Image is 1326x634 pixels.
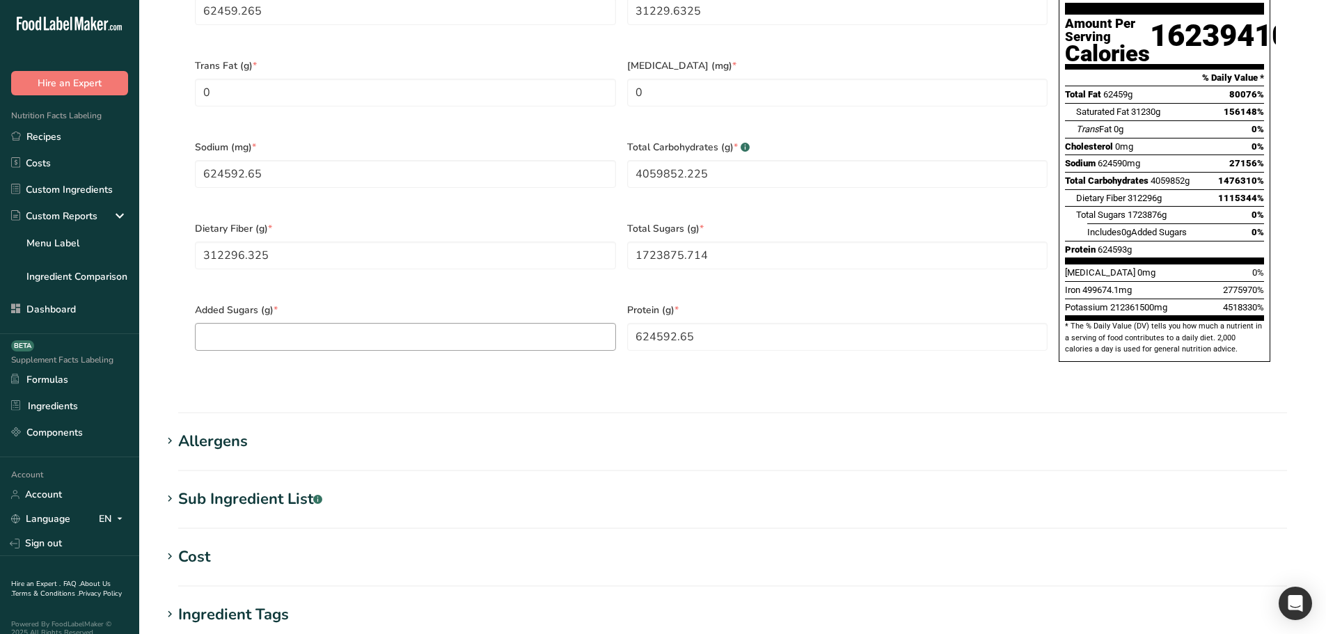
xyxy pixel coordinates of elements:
section: * The % Daily Value (DV) tells you how much a nutrient in a serving of food contributes to a dail... [1065,321,1264,355]
span: Total Fat [1065,89,1101,100]
span: 0% [1252,141,1264,152]
a: Privacy Policy [79,589,122,599]
span: Protein [1065,244,1096,255]
span: Added Sugars (g) [195,303,616,317]
span: 0g [1114,124,1123,134]
span: Total Sugars [1076,209,1126,220]
span: Protein (g) [627,303,1048,317]
span: Iron [1065,285,1080,295]
span: Total Carbohydrates (g) [627,140,1048,154]
span: Dietary Fiber (g) [195,221,616,236]
span: [MEDICAL_DATA] (mg) [627,58,1048,73]
span: 0% [1252,267,1264,278]
span: Trans Fat (g) [195,58,616,73]
span: 0% [1252,209,1264,220]
div: Ingredient Tags [178,603,289,626]
a: Terms & Conditions . [12,589,79,599]
div: Cost [178,546,210,569]
span: Sodium (mg) [195,140,616,154]
span: Includes Added Sugars [1087,227,1187,237]
span: 62459g [1103,89,1132,100]
span: 1723876g [1128,209,1167,220]
span: Fat [1076,124,1112,134]
i: Trans [1076,124,1099,134]
span: Total Carbohydrates [1065,175,1149,186]
span: 27156% [1229,158,1264,168]
span: Saturated Fat [1076,106,1129,117]
span: Cholesterol [1065,141,1113,152]
span: 4518330% [1223,302,1264,312]
span: 31230g [1131,106,1160,117]
span: 624590mg [1098,158,1140,168]
span: 80076% [1229,89,1264,100]
span: 624593g [1098,244,1132,255]
div: Sub Ingredient List [178,488,322,511]
span: 0mg [1115,141,1133,152]
span: 0% [1252,124,1264,134]
span: 4059852g [1151,175,1190,186]
div: BETA [11,340,34,351]
span: 0g [1121,227,1131,237]
div: Amount Per Serving [1065,17,1150,44]
span: Dietary Fiber [1076,193,1126,203]
span: 499674.1mg [1082,285,1132,295]
span: Total Sugars (g) [627,221,1048,236]
a: About Us . [11,579,111,599]
span: Sodium [1065,158,1096,168]
span: 1115344% [1218,193,1264,203]
a: Hire an Expert . [11,579,61,589]
button: Hire an Expert [11,71,128,95]
div: Open Intercom Messenger [1279,587,1312,620]
div: Allergens [178,430,248,453]
section: % Daily Value * [1065,70,1264,86]
a: FAQ . [63,579,80,589]
div: 16239410 [1150,17,1289,64]
span: 212361500mg [1110,302,1167,312]
span: 0mg [1137,267,1155,278]
a: Language [11,507,70,531]
span: 2775970% [1223,285,1264,295]
span: 156148% [1224,106,1264,117]
span: 1476310% [1218,175,1264,186]
span: 0% [1252,227,1264,237]
span: [MEDICAL_DATA] [1065,267,1135,278]
div: EN [99,511,128,528]
div: Custom Reports [11,209,97,223]
span: 312296g [1128,193,1162,203]
span: Potassium [1065,302,1108,312]
div: Calories [1065,44,1150,64]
